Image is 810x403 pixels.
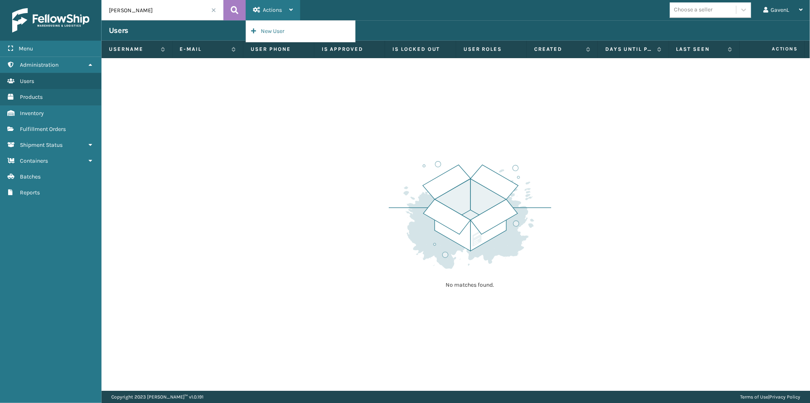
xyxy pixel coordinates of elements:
p: Copyright 2023 [PERSON_NAME]™ v 1.0.191 [111,391,204,403]
span: Containers [20,157,48,164]
span: Batches [20,173,41,180]
label: Is Locked Out [392,46,448,53]
label: Days until password expires [605,46,653,53]
span: Administration [20,61,58,68]
h3: Users [109,26,128,35]
span: Shipment Status [20,142,63,148]
div: Choose a seller [674,6,713,14]
label: Created [534,46,582,53]
span: Actions [742,42,803,56]
span: Products [20,94,43,100]
span: Users [20,78,34,85]
label: Last Seen [676,46,724,53]
label: Username [109,46,157,53]
a: Privacy Policy [769,394,800,400]
label: User phone [251,46,307,53]
label: User Roles [463,46,520,53]
span: Inventory [20,110,44,117]
label: E-mail [180,46,228,53]
div: | [740,391,800,403]
button: New User [246,21,355,42]
span: Menu [19,45,33,52]
img: logo [12,8,89,33]
span: Actions [263,7,282,13]
span: Fulfillment Orders [20,126,66,133]
label: Is Approved [322,46,378,53]
a: Terms of Use [740,394,768,400]
span: Reports [20,189,40,196]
